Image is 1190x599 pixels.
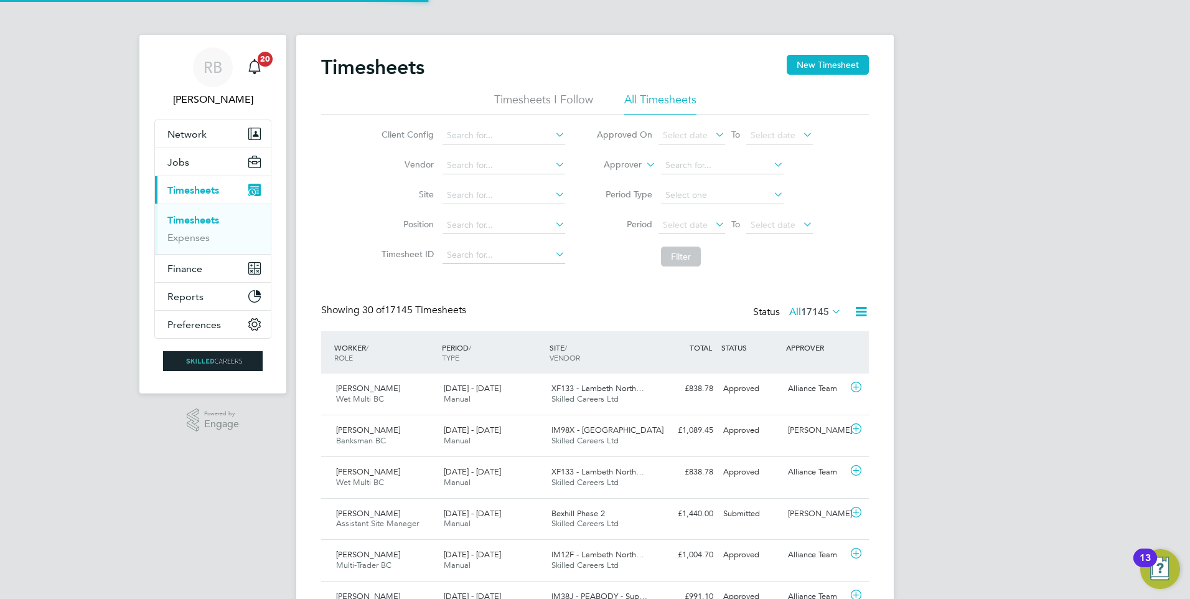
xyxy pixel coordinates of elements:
span: Manual [444,477,471,488]
a: RB[PERSON_NAME] [154,47,271,107]
div: Alliance Team [783,545,848,565]
span: Assistant Site Manager [336,518,419,529]
label: Vendor [378,159,434,170]
span: Select date [751,219,795,230]
button: Filter [661,247,701,266]
button: Network [155,120,271,148]
label: Period [596,219,652,230]
span: / [469,342,471,352]
div: Showing [321,304,469,317]
span: Select date [751,130,795,141]
div: £838.78 [654,462,718,483]
span: Manual [444,394,471,404]
span: [DATE] - [DATE] [444,383,501,394]
li: All Timesheets [624,92,696,115]
label: Client Config [378,129,434,140]
span: [PERSON_NAME] [336,425,400,435]
a: Powered byEngage [187,408,240,432]
span: Finance [167,263,202,275]
span: Manual [444,518,471,529]
span: [PERSON_NAME] [336,466,400,477]
div: Submitted [718,504,783,524]
label: Timesheet ID [378,248,434,260]
span: Ryan Burns [154,92,271,107]
button: Preferences [155,311,271,338]
input: Search for... [443,187,565,204]
span: Wet Multi BC [336,477,384,488]
button: Timesheets [155,176,271,204]
span: TYPE [442,352,459,362]
button: Reports [155,283,271,310]
span: Timesheets [167,184,219,196]
div: [PERSON_NAME] [783,504,848,524]
div: Alliance Team [783,379,848,399]
div: Alliance Team [783,462,848,483]
span: Banksman BC [336,435,386,446]
div: [PERSON_NAME] [783,420,848,441]
span: Manual [444,435,471,446]
span: RB [204,59,222,75]
span: [DATE] - [DATE] [444,466,501,477]
div: £1,004.70 [654,545,718,565]
span: TOTAL [690,342,712,352]
span: ROLE [334,352,353,362]
span: 30 of [362,304,385,316]
span: [PERSON_NAME] [336,508,400,519]
span: Wet Multi BC [336,394,384,404]
div: £1,089.45 [654,420,718,441]
div: 13 [1140,558,1151,574]
div: SITE [546,336,654,369]
label: Period Type [596,189,652,200]
input: Search for... [443,127,565,144]
button: New Timesheet [787,55,869,75]
div: WORKER [331,336,439,369]
span: / [366,342,368,352]
div: APPROVER [783,336,848,359]
input: Search for... [443,217,565,234]
span: VENDOR [550,352,580,362]
span: Multi-Trader BC [336,560,391,570]
button: Jobs [155,148,271,176]
img: skilledcareers-logo-retina.png [163,351,263,371]
div: Status [753,304,844,321]
button: Open Resource Center, 13 new notifications [1140,549,1180,589]
span: Select date [663,130,708,141]
div: STATUS [718,336,783,359]
input: Search for... [443,157,565,174]
span: Skilled Careers Ltd [551,518,619,529]
span: Bexhill Phase 2 [551,508,605,519]
span: 20 [258,52,273,67]
input: Search for... [661,157,784,174]
span: Skilled Careers Ltd [551,477,619,488]
div: PERIOD [439,336,546,369]
span: [DATE] - [DATE] [444,549,501,560]
input: Search for... [443,247,565,264]
span: Skilled Careers Ltd [551,435,619,446]
span: Reports [167,291,204,303]
span: Powered by [204,408,239,419]
span: To [728,216,744,232]
li: Timesheets I Follow [494,92,593,115]
span: [PERSON_NAME] [336,549,400,560]
div: Approved [718,379,783,399]
div: Approved [718,462,783,483]
span: 17145 [801,306,829,318]
div: Timesheets [155,204,271,254]
a: Go to home page [154,351,271,371]
label: Site [378,189,434,200]
a: Timesheets [167,214,219,226]
a: 20 [242,47,267,87]
div: £838.78 [654,379,718,399]
span: [DATE] - [DATE] [444,508,501,519]
span: IM12F - Lambeth North… [551,549,644,560]
span: [PERSON_NAME] [336,383,400,394]
div: Approved [718,545,783,565]
span: To [728,126,744,143]
span: / [565,342,567,352]
a: Expenses [167,232,210,243]
span: Jobs [167,156,189,168]
label: Position [378,219,434,230]
span: Skilled Careers Ltd [551,394,619,404]
h2: Timesheets [321,55,424,80]
span: XF133 - Lambeth North… [551,466,644,477]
